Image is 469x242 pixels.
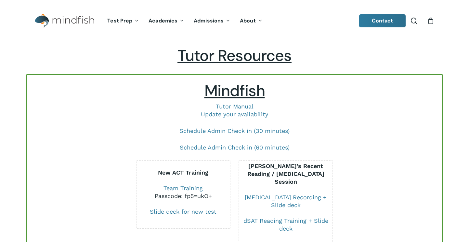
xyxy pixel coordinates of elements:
a: About [235,18,267,24]
a: Tutor Manual [216,103,254,110]
b: [PERSON_NAME]’s Recent Reading / [MEDICAL_DATA] Session [247,163,324,185]
span: Contact [372,17,393,24]
a: [MEDICAL_DATA] Recording + Slide deck [245,194,327,208]
span: Test Prep [107,17,132,24]
div: Passcode: fp5=ukO+ [137,192,230,200]
a: Contact [359,14,406,27]
span: Academics [149,17,177,24]
a: Cart [427,17,434,24]
span: Mindfish [204,80,265,101]
span: Tutor Resources [177,45,292,66]
a: Slide deck for new test [150,208,216,215]
a: Academics [144,18,189,24]
a: Test Prep [102,18,144,24]
header: Main Menu [26,9,443,33]
span: Admissions [194,17,224,24]
a: dSAT Reading Training + Slide deck [243,217,328,232]
span: About [240,17,256,24]
b: New ACT Training [158,169,208,176]
a: Update your availability [201,111,268,118]
nav: Main Menu [102,9,267,33]
iframe: Chatbot [426,199,460,233]
a: Schedule Admin Check in (30 minutes) [179,127,290,134]
a: Team Training [163,185,203,192]
a: Admissions [189,18,235,24]
a: Schedule Admin Check in (60 minutes) [180,144,290,151]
